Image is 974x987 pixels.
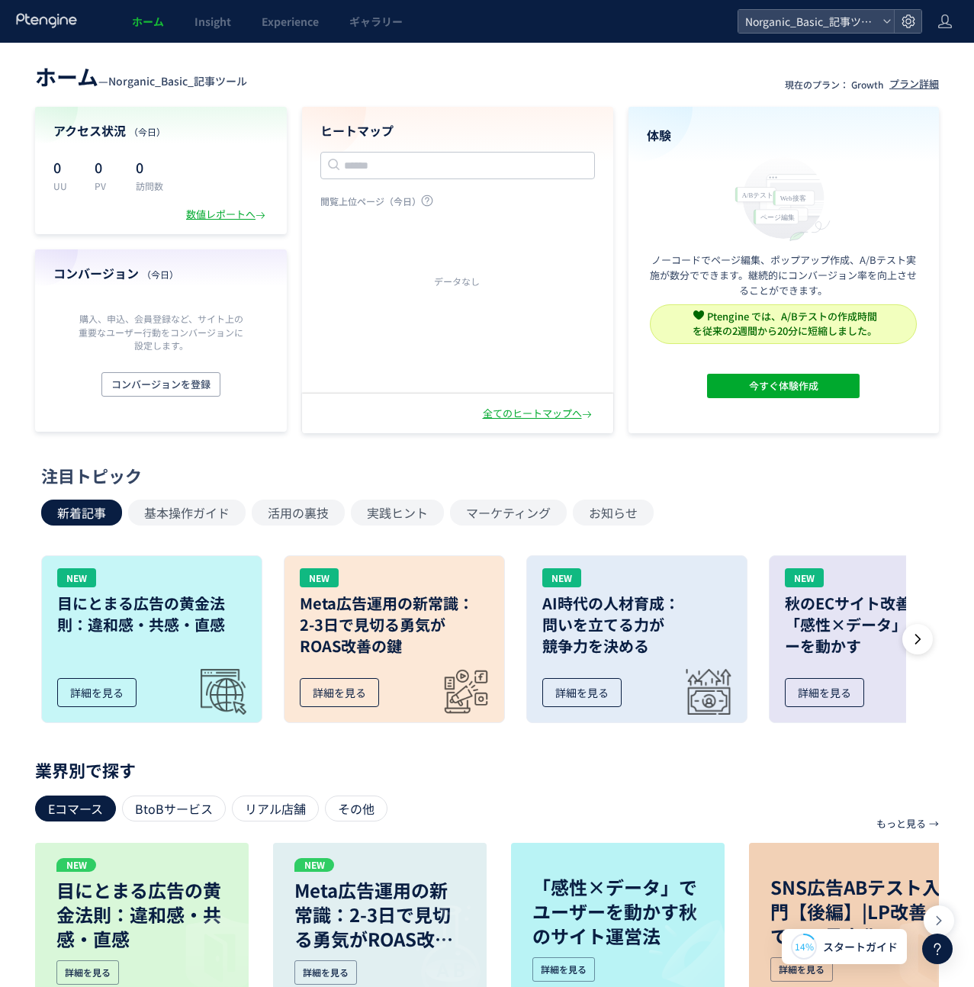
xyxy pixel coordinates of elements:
[35,796,116,821] div: Eコマース
[349,14,403,29] span: ギャラリー
[252,500,345,526] button: 活用の裏技
[325,796,387,821] div: その他
[128,500,246,526] button: 基本操作ガイド
[53,122,268,140] h4: アクセス状況
[532,875,703,948] p: 「感性×データ」でユーザーを動かす秋のサイト運営法
[889,77,939,92] div: プラン詳細
[57,593,246,635] h3: 目にとまる広告の黄金法則：違和感・共感・直感
[300,678,379,707] div: 詳細を見る
[95,155,117,179] p: 0
[483,407,595,421] div: 全てのヒートマップへ
[647,252,921,298] p: ノーコードでページ編集、ポップアップ作成、A/Bテスト実施が数分でできます。継続的にコンバージョン率を向上させることができます。
[53,179,76,192] p: UU
[136,155,163,179] p: 0
[142,268,178,281] span: （今日）
[526,555,747,723] a: NEWAI時代の人材育成：問いを立てる力が競争力を決める詳細を見る
[770,875,941,948] p: SNS広告ABテスト入門【後編】|LP改善でCVR最大化
[56,878,227,951] p: 目にとまる広告の黄金法則：違和感・共感・直感
[302,275,612,288] div: データなし
[300,593,489,657] h3: Meta広告運用の新常識： 2-3日で見切る勇気が ROAS改善の鍵
[35,61,247,92] div: —
[56,858,96,872] p: NEW
[95,179,117,192] p: PV
[749,374,818,398] span: 今すぐ体験作成
[770,957,833,982] div: 詳細を見る
[262,14,319,29] span: Experience
[284,555,505,723] a: NEWMeta広告運用の新常識：2-3日で見切る勇気がROAS改善の鍵詳細を見る
[876,811,926,837] p: もっと見る
[53,155,76,179] p: 0
[35,61,98,92] span: ホーム
[41,555,262,723] a: NEW目にとまる広告の黄金法則：違和感・共感・直感詳細を見る
[41,500,122,526] button: 新着記事
[111,372,211,397] span: コンバージョンを登録
[294,960,357,985] div: 詳細を見る
[194,14,231,29] span: Insight
[320,122,595,140] h4: ヒートマップ
[785,78,883,91] p: 現在のプラン： Growth
[41,464,925,487] div: 注目トピック
[53,265,268,282] h4: コンバージョン
[108,73,247,88] span: Norganic_Basic_記事ツール
[450,500,567,526] button: マーケティング
[795,940,814,953] span: 14%
[741,10,876,33] span: Norganic_Basic_記事ツール
[542,593,731,657] h3: AI時代の人材育成： 問いを立てる力が 競争力を決める
[56,960,119,985] div: 詳細を見る
[186,207,268,222] div: 数値レポートへ
[136,179,163,192] p: 訪問数
[542,568,581,587] div: NEW
[35,765,939,774] p: 業界別で探す
[232,796,319,821] div: リアル店舗
[101,372,220,397] button: コンバージョンを登録
[132,14,164,29] span: ホーム
[785,593,974,657] h3: 秋のECサイト改善ガイド｜「感性×データ」でユーザーを動かす
[728,153,839,243] img: home_experience_onbo_jp-C5-EgdA0.svg
[57,678,137,707] div: 詳細を見る
[75,312,247,351] p: 購入、申込、会員登録など、サイト上の重要なユーザー行動をコンバージョンに設定します。
[693,309,877,338] span: Ptengine では、A/Bテストの作成時間 を従来の2週間から20分に短縮しました。
[300,568,339,587] div: NEW
[707,374,860,398] button: 今すぐ体験作成
[929,811,939,837] p: →
[57,568,96,587] div: NEW
[693,310,704,320] img: svg+xml,%3c
[532,957,595,982] div: 詳細を見る
[351,500,444,526] button: 実践ヒント
[294,878,465,951] p: Meta広告運用の新常識：2-3日で見切る勇気がROAS改善の鍵
[320,195,595,214] p: 閲覧上位ページ（今日）
[122,796,226,821] div: BtoBサービス
[294,858,334,872] p: NEW
[129,125,166,138] span: （今日）
[542,678,622,707] div: 詳細を見る
[647,127,921,144] h4: 体験
[785,678,864,707] div: 詳細を見る
[785,568,824,587] div: NEW
[823,939,898,955] span: スタートガイド
[573,500,654,526] button: お知らせ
